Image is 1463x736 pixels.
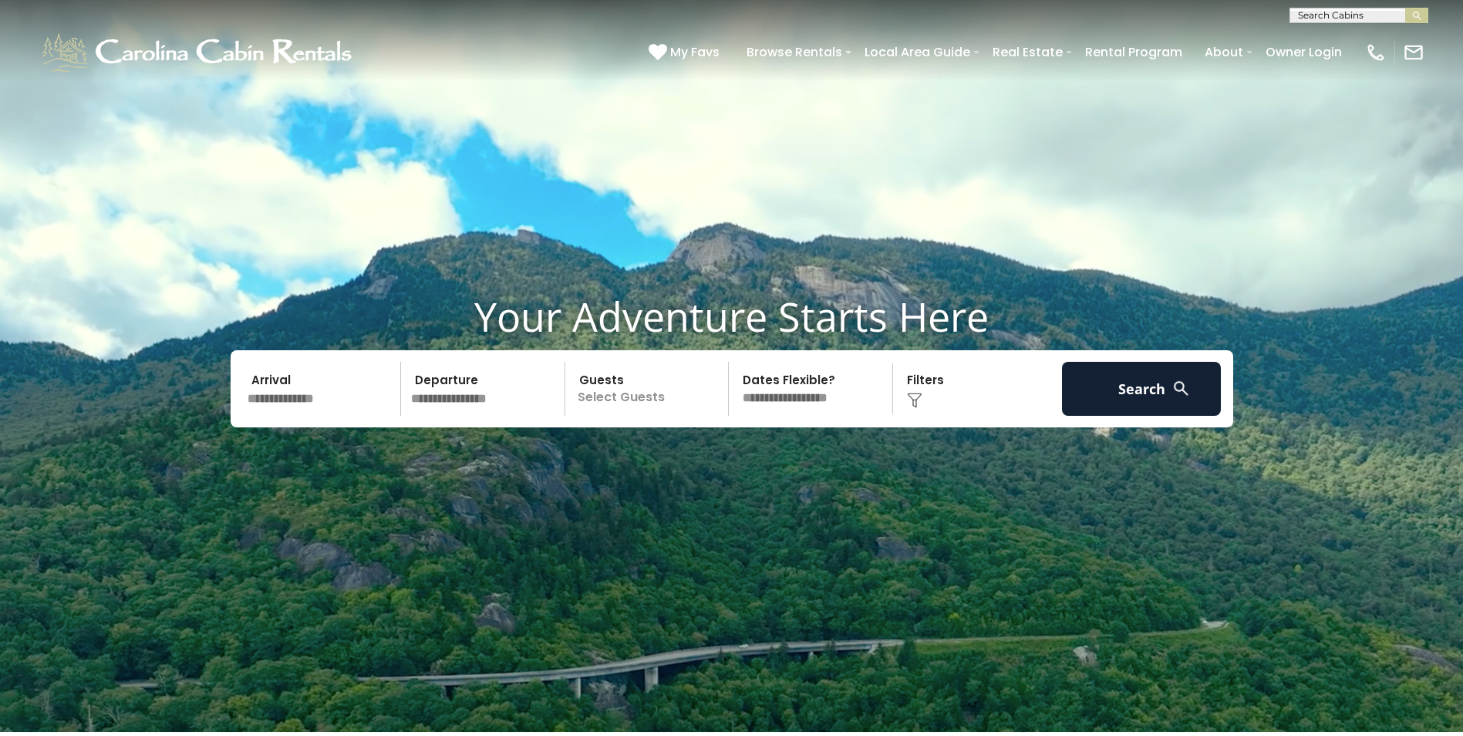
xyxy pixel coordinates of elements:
[739,39,850,66] a: Browse Rentals
[1062,362,1222,416] button: Search
[1403,42,1424,63] img: mail-regular-white.png
[1197,39,1251,66] a: About
[39,29,359,76] img: White-1-1-2.png
[857,39,978,66] a: Local Area Guide
[570,362,729,416] p: Select Guests
[1365,42,1387,63] img: phone-regular-white.png
[1077,39,1190,66] a: Rental Program
[1258,39,1350,66] a: Owner Login
[985,39,1070,66] a: Real Estate
[1171,379,1191,398] img: search-regular-white.png
[907,393,922,408] img: filter--v1.png
[12,292,1451,340] h1: Your Adventure Starts Here
[670,42,720,62] span: My Favs
[649,42,723,62] a: My Favs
